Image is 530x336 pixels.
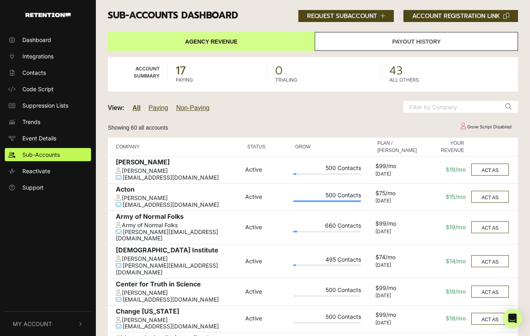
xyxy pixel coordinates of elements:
div: Plan Usage: 0% [293,322,361,324]
div: Plan Usage: 6% [293,231,361,232]
div: [DATE] [375,293,419,298]
span: Support [22,183,44,192]
th: COMPANY [108,138,243,156]
div: Plan Usage: 193% [293,200,361,202]
button: REQUEST SUBACCOUNT [298,10,394,22]
div: [EMAIL_ADDRESS][DOMAIN_NAME] [116,296,241,303]
div: [DATE] [375,262,419,268]
div: [PERSON_NAME][EMAIL_ADDRESS][DOMAIN_NAME] [116,229,241,242]
div: [DATE] [375,171,419,177]
th: YOUR REVENUE [421,138,468,156]
div: Change [US_STATE] [116,308,241,317]
div: [EMAIL_ADDRESS][DOMAIN_NAME] [116,174,241,181]
div: Center for Truth in Science [116,280,241,290]
label: TRIALING [275,76,297,84]
span: 0 [275,65,373,76]
a: Trends [5,115,91,128]
a: Dashboard [5,33,91,46]
span: Trends [22,118,40,126]
div: [DEMOGRAPHIC_DATA] Institute [116,246,241,256]
div: Army of Normal Folks [116,213,241,222]
div: 500 Contacts [293,165,361,173]
div: 500 Contacts [293,287,361,295]
button: ACT AS [471,164,509,176]
td: $19/mo [421,305,468,332]
div: Plan Usage: 5% [293,173,361,175]
h3: Sub-accounts Dashboard [108,10,518,22]
button: ACT AS [471,191,509,203]
div: 500 Contacts [293,192,361,200]
a: Integrations [5,50,91,63]
td: Active [243,278,291,305]
div: $99/mo [375,163,419,171]
div: 660 Contacts [293,222,361,231]
input: Filter by Company [403,101,499,113]
div: $99/mo [375,285,419,293]
button: My Account [5,312,91,336]
label: PAYING [176,76,193,84]
th: GROW [291,138,363,156]
td: Active [243,244,291,278]
td: $15/mo [421,183,468,210]
div: [DATE] [375,320,419,326]
span: Contacts [22,68,46,77]
div: Plan Usage: 4% [293,264,361,266]
div: Open Intercom Messenger [503,309,522,328]
a: Payout History [315,32,518,51]
div: [EMAIL_ADDRESS][DOMAIN_NAME] [116,202,241,208]
div: [PERSON_NAME] [116,168,241,174]
div: 500 Contacts [293,314,361,322]
td: $19/mo [421,278,468,305]
span: Code Script [22,85,54,93]
button: ACT AS [471,221,509,233]
span: Event Details [22,134,56,142]
div: [DATE] [375,229,419,234]
div: Acton [116,186,241,195]
td: Active [243,156,291,184]
td: Active [243,183,291,210]
button: ACT AS [471,255,509,267]
span: Reactivate [22,167,50,175]
a: Agency Revenue [108,32,315,51]
div: [PERSON_NAME] [116,158,241,168]
td: $19/mo [421,210,468,244]
div: [PERSON_NAME] [116,317,241,324]
a: All [133,104,141,111]
a: Sub-Accounts [5,148,91,161]
div: Plan Usage: 0% [293,295,361,297]
label: ALL OTHERS [389,76,419,84]
button: ACCOUNT REGISTRATION LINK [403,10,518,22]
td: $19/mo [421,156,468,184]
span: Sub-Accounts [22,150,60,159]
span: 43 [389,65,510,76]
div: [DATE] [375,198,419,204]
a: Event Details [5,132,91,145]
td: $14/mo [421,244,468,278]
button: ACT AS [471,313,509,325]
div: $99/mo [375,220,419,229]
td: Active [243,210,291,244]
strong: 17 [176,62,186,79]
div: [PERSON_NAME][EMAIL_ADDRESS][DOMAIN_NAME] [116,262,241,276]
a: Non-Paying [176,104,210,111]
td: Account Summary [108,57,168,92]
a: Suppression Lists [5,99,91,112]
th: PLAN / [PERSON_NAME] [373,138,421,156]
button: ACT AS [471,286,509,298]
div: [PERSON_NAME] [116,290,241,296]
div: 495 Contacts [293,256,361,265]
div: [PERSON_NAME] [116,195,241,202]
small: Showing 60 all accounts [108,124,168,131]
div: Army of Normal Folks [116,222,241,229]
a: Code Script [5,82,91,96]
span: Suppression Lists [22,101,68,110]
div: $99/mo [375,312,419,320]
div: [EMAIL_ADDRESS][DOMAIN_NAME] [116,323,241,330]
th: STATUS [243,138,291,156]
img: Retention.com [26,13,71,17]
a: Contacts [5,66,91,79]
a: Paying [149,104,168,111]
a: Support [5,181,91,194]
span: My Account [13,320,52,328]
div: [PERSON_NAME] [116,256,241,262]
